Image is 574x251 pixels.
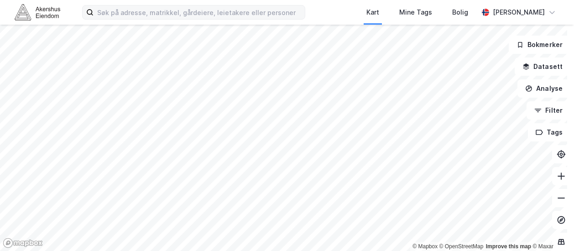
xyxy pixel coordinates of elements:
[94,5,305,19] input: Søk på adresse, matrikkel, gårdeiere, leietakere eller personer
[493,7,545,18] div: [PERSON_NAME]
[528,207,574,251] iframe: Chat Widget
[528,207,574,251] div: Kontrollprogram for chat
[366,7,379,18] div: Kart
[15,4,60,20] img: akershus-eiendom-logo.9091f326c980b4bce74ccdd9f866810c.svg
[399,7,432,18] div: Mine Tags
[452,7,468,18] div: Bolig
